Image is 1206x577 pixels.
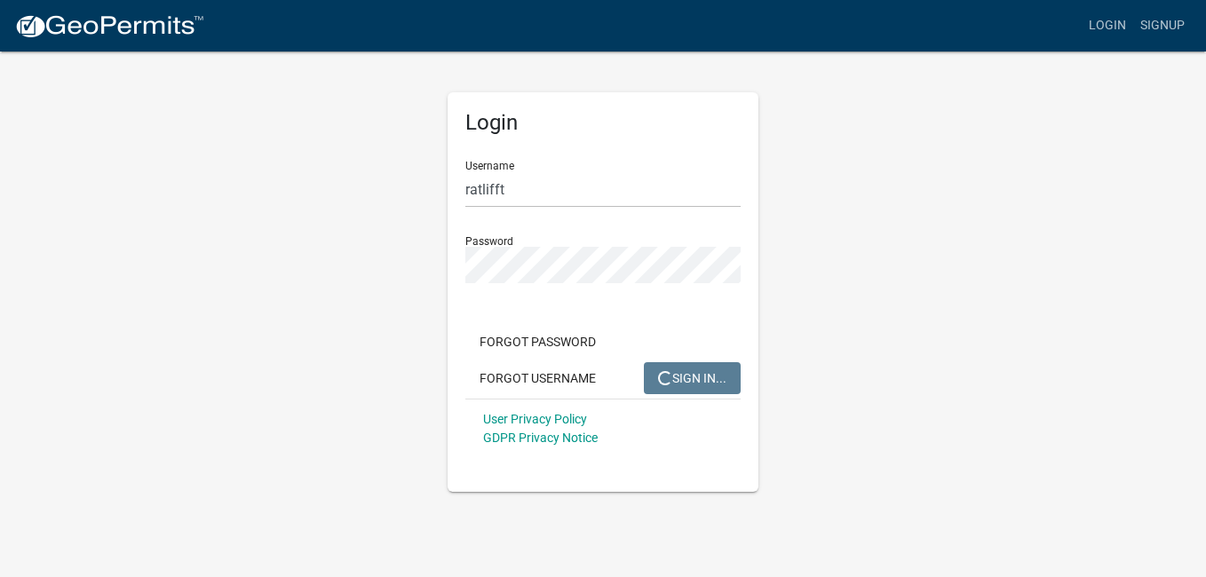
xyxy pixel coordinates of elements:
a: GDPR Privacy Notice [483,431,598,445]
a: Login [1082,9,1133,43]
a: Signup [1133,9,1192,43]
button: Forgot Username [465,362,610,394]
button: Forgot Password [465,326,610,358]
span: SIGN IN... [658,370,726,384]
h5: Login [465,110,741,136]
button: SIGN IN... [644,362,741,394]
a: User Privacy Policy [483,412,587,426]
